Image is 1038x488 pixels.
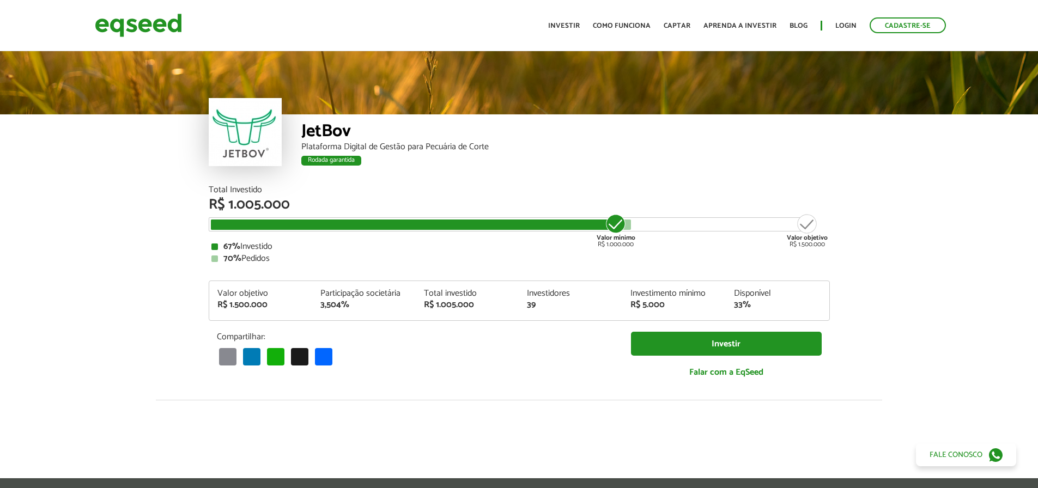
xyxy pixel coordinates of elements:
[548,22,580,29] a: Investir
[424,289,511,298] div: Total investido
[301,123,830,143] div: JetBov
[787,213,828,248] div: R$ 1.500.000
[734,301,821,309] div: 33%
[320,301,408,309] div: 3,504%
[870,17,946,33] a: Cadastre-se
[527,289,614,298] div: Investidores
[211,254,827,263] div: Pedidos
[217,301,305,309] div: R$ 1.500.000
[301,156,361,166] div: Rodada garantida
[301,143,830,151] div: Plataforma Digital de Gestão para Pecuária de Corte
[241,347,263,365] a: LinkedIn
[734,289,821,298] div: Disponível
[265,347,287,365] a: WhatsApp
[835,22,857,29] a: Login
[95,11,182,40] img: EqSeed
[597,233,635,243] strong: Valor mínimo
[320,289,408,298] div: Participação societária
[630,289,718,298] div: Investimento mínimo
[593,22,651,29] a: Como funciona
[313,347,335,365] a: Share
[217,332,615,342] p: Compartilhar:
[209,186,830,194] div: Total Investido
[527,301,614,309] div: 39
[630,301,718,309] div: R$ 5.000
[223,251,241,266] strong: 70%
[703,22,776,29] a: Aprenda a investir
[916,443,1016,466] a: Fale conosco
[631,361,822,383] a: Falar com a EqSeed
[223,239,240,254] strong: 67%
[664,22,690,29] a: Captar
[787,233,828,243] strong: Valor objetivo
[424,301,511,309] div: R$ 1.005.000
[209,198,830,212] div: R$ 1.005.000
[596,213,636,248] div: R$ 1.000.000
[217,347,239,365] a: Email
[217,289,305,298] div: Valor objetivo
[631,332,822,356] a: Investir
[211,242,827,251] div: Investido
[289,347,311,365] a: X
[790,22,808,29] a: Blog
